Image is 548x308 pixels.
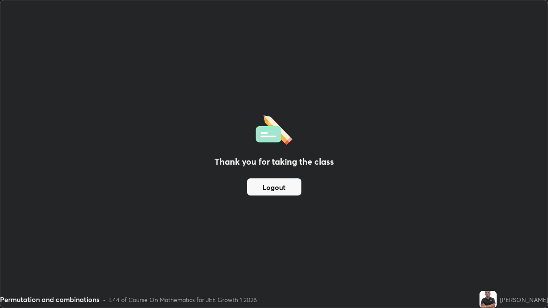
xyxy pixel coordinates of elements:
[247,178,301,195] button: Logout
[109,295,257,304] div: L44 of Course On Mathematics for JEE Growth 1 2026
[479,291,497,308] img: 68f5c4e3b5444b35b37347a9023640a5.jpg
[214,155,334,168] h2: Thank you for taking the class
[103,295,106,304] div: •
[500,295,548,304] div: [PERSON_NAME]
[256,113,292,145] img: offlineFeedback.1438e8b3.svg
